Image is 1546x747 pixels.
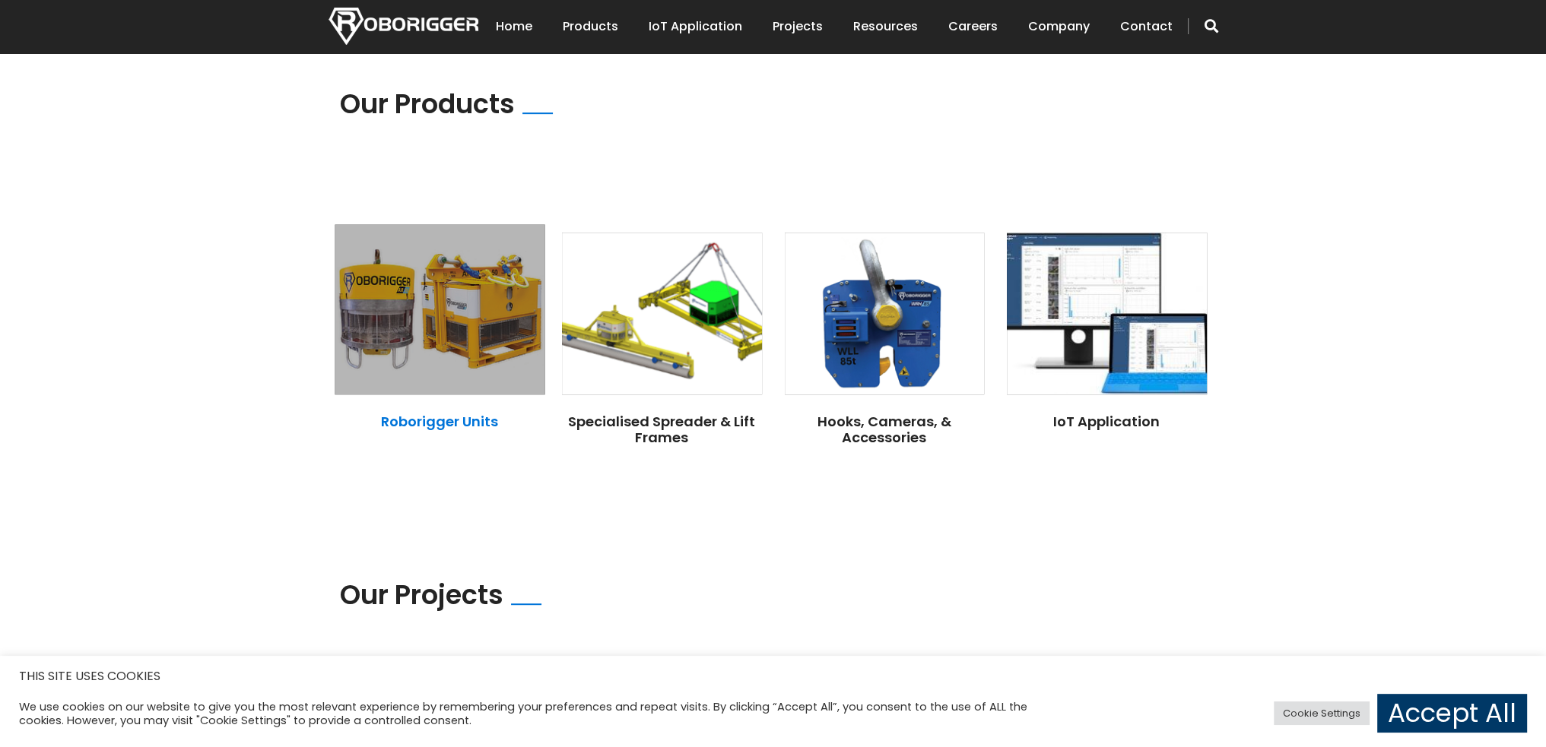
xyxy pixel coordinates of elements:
a: Company [1028,3,1090,50]
h5: THIS SITE USES COOKIES [19,666,1527,686]
a: Accept All [1377,694,1527,733]
a: Specialised Spreader & Lift Frames [568,412,755,448]
img: Nortech [329,8,478,45]
a: Products [563,3,618,50]
a: IoT Application [1053,412,1160,431]
a: Home [496,3,532,50]
a: Resources [853,3,918,50]
a: Roborigger Units [381,412,498,431]
a: Hooks, Cameras, & Accessories [817,412,951,448]
a: Projects [773,3,823,50]
a: Careers [948,3,998,50]
h2: Our Products [340,88,515,120]
div: We use cookies on our website to give you the most relevant experience by remembering your prefer... [19,700,1075,727]
a: IoT Application [649,3,742,50]
a: Cookie Settings [1274,701,1370,725]
a: Contact [1120,3,1173,50]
